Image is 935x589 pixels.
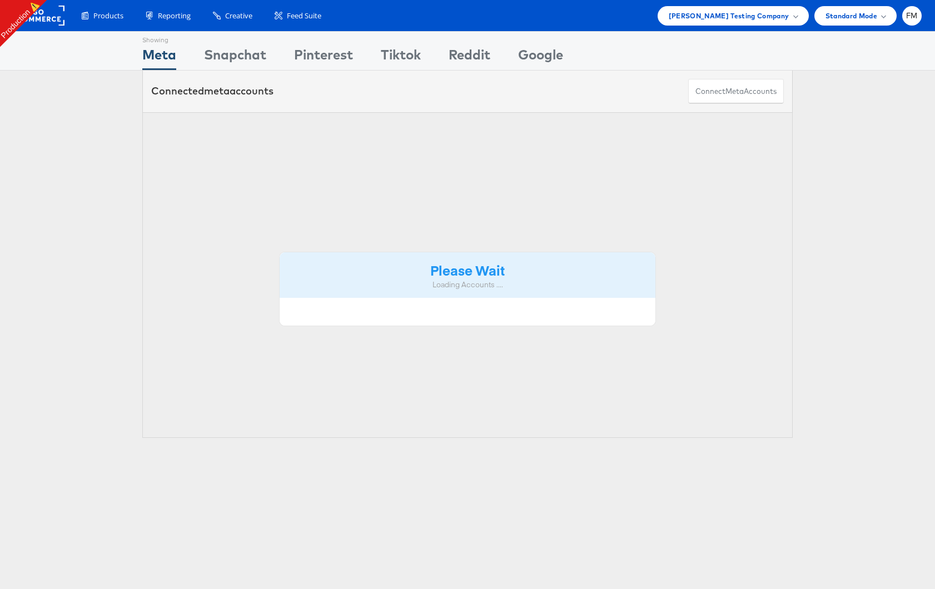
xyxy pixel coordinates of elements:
[430,261,505,279] strong: Please Wait
[725,86,744,97] span: meta
[669,10,789,22] span: [PERSON_NAME] Testing Company
[225,11,252,21] span: Creative
[381,45,421,70] div: Tiktok
[93,11,123,21] span: Products
[288,279,647,290] div: Loading Accounts ....
[449,45,490,70] div: Reddit
[825,10,877,22] span: Standard Mode
[158,11,191,21] span: Reporting
[204,84,230,97] span: meta
[294,45,353,70] div: Pinterest
[142,45,176,70] div: Meta
[142,32,176,45] div: Showing
[287,11,321,21] span: Feed Suite
[906,12,918,19] span: FM
[518,45,563,70] div: Google
[688,79,784,104] button: ConnectmetaAccounts
[204,45,266,70] div: Snapchat
[151,84,273,98] div: Connected accounts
